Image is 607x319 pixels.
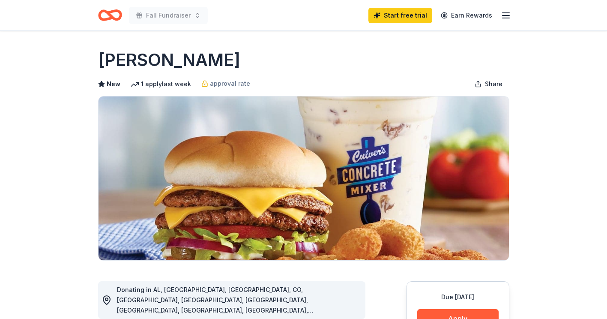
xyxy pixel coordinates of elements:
[468,75,509,93] button: Share
[201,78,250,89] a: approval rate
[146,10,191,21] span: Fall Fundraiser
[436,8,497,23] a: Earn Rewards
[368,8,432,23] a: Start free trial
[98,48,240,72] h1: [PERSON_NAME]
[99,96,509,260] img: Image for Culver's
[98,5,122,25] a: Home
[129,7,208,24] button: Fall Fundraiser
[131,79,191,89] div: 1 apply last week
[485,79,502,89] span: Share
[417,292,499,302] div: Due [DATE]
[210,78,250,89] span: approval rate
[107,79,120,89] span: New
